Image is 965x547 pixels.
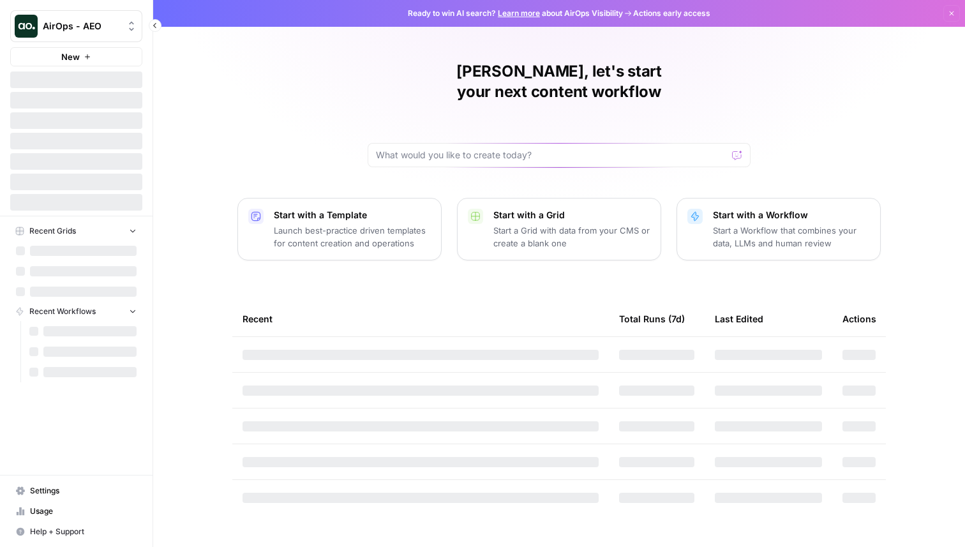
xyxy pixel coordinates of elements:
span: Actions early access [633,8,710,19]
div: Actions [842,301,876,336]
button: Recent Workflows [10,302,142,321]
p: Start with a Grid [493,209,650,221]
span: AirOps - AEO [43,20,120,33]
span: Ready to win AI search? about AirOps Visibility [408,8,623,19]
a: Learn more [498,8,540,18]
div: Total Runs (7d) [619,301,685,336]
button: Start with a TemplateLaunch best-practice driven templates for content creation and operations [237,198,442,260]
button: Recent Grids [10,221,142,241]
a: Usage [10,501,142,521]
p: Start a Grid with data from your CMS or create a blank one [493,224,650,250]
button: New [10,47,142,66]
span: New [61,50,80,63]
img: AirOps - AEO Logo [15,15,38,38]
input: What would you like to create today? [376,149,727,161]
button: Workspace: AirOps - AEO [10,10,142,42]
p: Start with a Workflow [713,209,870,221]
p: Start with a Template [274,209,431,221]
span: Recent Grids [29,225,76,237]
span: Recent Workflows [29,306,96,317]
p: Launch best-practice driven templates for content creation and operations [274,224,431,250]
span: Usage [30,506,137,517]
div: Recent [243,301,599,336]
h1: [PERSON_NAME], let's start your next content workflow [368,61,751,102]
span: Settings [30,485,137,497]
button: Help + Support [10,521,142,542]
a: Settings [10,481,142,501]
span: Help + Support [30,526,137,537]
button: Start with a WorkflowStart a Workflow that combines your data, LLMs and human review [677,198,881,260]
button: Start with a GridStart a Grid with data from your CMS or create a blank one [457,198,661,260]
p: Start a Workflow that combines your data, LLMs and human review [713,224,870,250]
div: Last Edited [715,301,763,336]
